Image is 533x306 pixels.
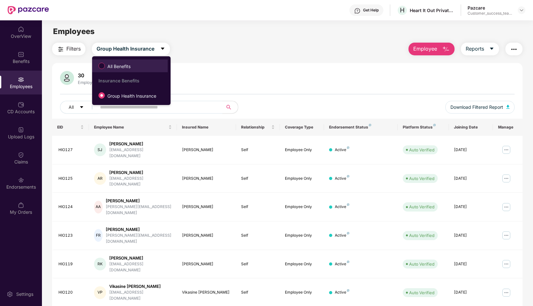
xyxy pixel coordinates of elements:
span: search [222,105,235,110]
div: Employee Only [285,204,319,210]
th: Joining Date [449,119,493,136]
button: Filters [52,43,85,55]
div: [PERSON_NAME][EMAIL_ADDRESS][DOMAIN_NAME] [106,233,172,245]
img: manageButton [501,230,511,240]
button: Employee [408,43,455,55]
img: manageButton [501,259,511,269]
div: Vikasine [PERSON_NAME] [109,283,172,289]
img: svg+xml;base64,PHN2ZyBpZD0iQmVuZWZpdHMiIHhtbG5zPSJodHRwOi8vd3d3LnczLm9yZy8yMDAwL3N2ZyIgd2lkdGg9Ij... [18,51,24,58]
img: svg+xml;base64,PHN2ZyBpZD0iRW5kb3JzZW1lbnRzIiB4bWxucz0iaHR0cDovL3d3dy53My5vcmcvMjAwMC9zdmciIHdpZH... [18,177,24,183]
th: EID [52,119,89,136]
img: svg+xml;base64,PHN2ZyB4bWxucz0iaHR0cDovL3d3dy53My5vcmcvMjAwMC9zdmciIHdpZHRoPSI4IiBoZWlnaHQ9IjgiIH... [347,261,349,263]
img: svg+xml;base64,PHN2ZyBpZD0iSG9tZSIgeG1sbnM9Imh0dHA6Ly93d3cudzMub3JnLzIwMDAvc3ZnIiB3aWR0aD0iMjAiIG... [18,26,24,32]
div: [PERSON_NAME] [109,255,172,261]
div: HIO125 [58,176,84,182]
div: Heart It Out Private Limited [410,7,454,13]
img: svg+xml;base64,PHN2ZyB4bWxucz0iaHR0cDovL3d3dy53My5vcmcvMjAwMC9zdmciIHdpZHRoPSI4IiBoZWlnaHQ9IjgiIH... [347,289,349,292]
button: Reportscaret-down [461,43,499,55]
img: manageButton [501,288,511,298]
div: Customer_success_team_lead [468,11,512,16]
div: [PERSON_NAME][EMAIL_ADDRESS][DOMAIN_NAME] [106,204,172,216]
span: Group Health Insurance [105,93,159,100]
div: Auto Verified [409,175,435,182]
div: AA [94,201,103,213]
img: svg+xml;base64,PHN2ZyBpZD0iTXlfT3JkZXJzIiBkYXRhLW5hbWU9Ik15IE9yZGVycyIgeG1sbnM9Imh0dHA6Ly93d3cudz... [18,202,24,208]
div: [DATE] [454,289,488,296]
div: [DATE] [454,233,488,239]
span: caret-down [160,46,165,52]
span: Reports [466,45,484,53]
div: Active [335,147,349,153]
div: Employee Only [285,176,319,182]
div: Self [241,176,275,182]
div: Auto Verified [409,261,435,267]
span: Group Health Insurance [97,45,154,53]
div: [PERSON_NAME] [109,141,172,147]
div: VP [94,286,106,299]
div: [PERSON_NAME] [182,261,231,267]
div: FR [94,229,103,242]
div: HIO123 [58,233,84,239]
div: [DATE] [454,204,488,210]
div: [PERSON_NAME] [109,170,172,176]
div: [PERSON_NAME] [182,176,231,182]
span: Download Filtered Report [450,104,503,111]
span: caret-down [79,105,84,110]
div: Employee Only [285,147,319,153]
button: search [222,101,238,114]
img: svg+xml;base64,PHN2ZyBpZD0iRHJvcGRvd24tMzJ4MzIiIHhtbG5zPSJodHRwOi8vd3d3LnczLm9yZy8yMDAwL3N2ZyIgd2... [519,8,524,13]
div: Active [335,233,349,239]
span: Employee [413,45,437,53]
div: Insurance Benefits [98,78,168,83]
th: Relationship [236,119,280,136]
div: Pazcare [468,5,512,11]
th: Insured Name [177,119,236,136]
div: Self [241,204,275,210]
div: Self [241,147,275,153]
div: [EMAIL_ADDRESS][DOMAIN_NAME] [109,289,172,302]
div: Employee Only [285,261,319,267]
span: All [69,104,74,111]
button: Allcaret-down [60,101,99,114]
span: H [400,6,405,14]
span: Employee Name [94,125,167,130]
img: svg+xml;base64,PHN2ZyB4bWxucz0iaHR0cDovL3d3dy53My5vcmcvMjAwMC9zdmciIHdpZHRoPSI4IiBoZWlnaHQ9IjgiIH... [347,146,349,149]
div: [PERSON_NAME] [182,233,231,239]
div: Employees [77,80,101,85]
div: Employee Only [285,233,319,239]
img: svg+xml;base64,PHN2ZyBpZD0iQ2xhaW0iIHhtbG5zPSJodHRwOi8vd3d3LnczLm9yZy8yMDAwL3N2ZyIgd2lkdGg9IjIwIi... [18,152,24,158]
img: svg+xml;base64,PHN2ZyB4bWxucz0iaHR0cDovL3d3dy53My5vcmcvMjAwMC9zdmciIHdpZHRoPSIyNCIgaGVpZ2h0PSIyNC... [510,45,518,53]
span: Relationship [241,125,270,130]
div: Auto Verified [409,232,435,239]
div: Platform Status [403,125,444,130]
div: [PERSON_NAME] [182,147,231,153]
span: Filters [66,45,81,53]
div: Self [241,289,275,296]
div: HIO127 [58,147,84,153]
div: [PERSON_NAME] [106,226,172,233]
div: [EMAIL_ADDRESS][DOMAIN_NAME] [109,261,172,273]
div: 30 [77,72,101,79]
div: Active [335,261,349,267]
div: [EMAIL_ADDRESS][DOMAIN_NAME] [109,176,172,188]
img: svg+xml;base64,PHN2ZyB4bWxucz0iaHR0cDovL3d3dy53My5vcmcvMjAwMC9zdmciIHdpZHRoPSIyNCIgaGVpZ2h0PSIyNC... [57,45,64,53]
div: Active [335,204,349,210]
img: manageButton [501,173,511,184]
th: Employee Name [89,119,177,136]
div: Active [335,289,349,296]
img: svg+xml;base64,PHN2ZyB4bWxucz0iaHR0cDovL3d3dy53My5vcmcvMjAwMC9zdmciIHdpZHRoPSI4IiBoZWlnaHQ9IjgiIH... [369,124,371,126]
span: Employees [53,27,95,36]
div: Employee Only [285,289,319,296]
span: EID [57,125,79,130]
div: [DATE] [454,261,488,267]
img: svg+xml;base64,PHN2ZyB4bWxucz0iaHR0cDovL3d3dy53My5vcmcvMjAwMC9zdmciIHdpZHRoPSI4IiBoZWlnaHQ9IjgiIH... [433,124,436,126]
span: All Benefits [105,63,133,70]
img: svg+xml;base64,PHN2ZyB4bWxucz0iaHR0cDovL3d3dy53My5vcmcvMjAwMC9zdmciIHdpZHRoPSI4IiBoZWlnaHQ9IjgiIH... [347,232,349,234]
img: svg+xml;base64,PHN2ZyBpZD0iVXBsb2FkX0xvZ3MiIGRhdGEtbmFtZT0iVXBsb2FkIExvZ3MiIHhtbG5zPSJodHRwOi8vd3... [18,127,24,133]
img: svg+xml;base64,PHN2ZyBpZD0iSGVscC0zMngzMiIgeG1sbnM9Imh0dHA6Ly93d3cudzMub3JnLzIwMDAvc3ZnIiB3aWR0aD... [354,8,361,14]
div: Get Help [363,8,379,13]
img: svg+xml;base64,PHN2ZyB4bWxucz0iaHR0cDovL3d3dy53My5vcmcvMjAwMC9zdmciIHhtbG5zOnhsaW5rPSJodHRwOi8vd3... [442,45,450,53]
img: svg+xml;base64,PHN2ZyBpZD0iU2V0dGluZy0yMHgyMCIgeG1sbnM9Imh0dHA6Ly93d3cudzMub3JnLzIwMDAvc3ZnIiB3aW... [7,291,13,297]
img: svg+xml;base64,PHN2ZyB4bWxucz0iaHR0cDovL3d3dy53My5vcmcvMjAwMC9zdmciIHdpZHRoPSI4IiBoZWlnaHQ9IjgiIH... [347,203,349,206]
div: Self [241,261,275,267]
